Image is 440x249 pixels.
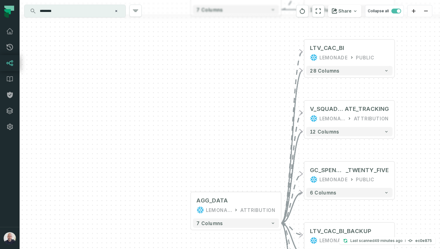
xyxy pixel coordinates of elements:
[354,115,389,123] div: ATTRIBUTION
[310,190,336,195] span: 6 columns
[356,176,374,183] div: PUBLIC
[339,237,435,244] button: Last scanned[DATE] 3:30:39 PMec0e875
[196,220,223,226] span: 7 columns
[310,68,340,73] span: 28 columns
[319,54,348,61] div: LEMONADE
[281,132,302,223] g: Edge from 15e6206a48b4ef08680986bfeca7ca41 to 4fd85b5b57c7dd6fe786c65c0a0267c1
[281,193,302,223] g: Edge from 15e6206a48b4ef08680986bfeca7ca41 to 5cee08c15ead050c75f3892eb4e693d9
[281,52,302,223] g: Edge from 15e6206a48b4ef08680986bfeca7ca41 to fa5ffd4113463b2b5f31ae6b058f2d25
[206,206,232,214] div: LEMONADE
[345,105,389,113] span: ATE_TRACKING
[356,54,374,61] div: PUBLIC
[356,237,374,244] div: PUBLIC
[4,232,16,244] img: avatar of Daniel Ochoa Bimblich
[319,176,348,183] div: LEMONADE
[310,129,339,134] span: 12 columns
[319,115,345,123] div: LEMONADE
[281,71,302,223] g: Edge from 15e6206a48b4ef08680986bfeca7ca41 to fa5ffd4113463b2b5f31ae6b058f2d25
[408,5,420,17] button: zoom in
[281,223,302,235] g: Edge from 15e6206a48b4ef08680986bfeca7ca41 to d6593b07e301ba98e7fd03a1fc80fb02
[310,44,344,52] div: LTV_CAC_BI
[113,8,119,14] button: Clear search query
[365,5,404,17] button: Collapse all
[319,237,348,244] div: LEMONADE
[310,105,345,113] span: V_SQUAD_TARGETS_RUN_R
[346,166,389,174] span: _TWENTY_FIVE
[196,197,228,205] div: AGG_DATA
[310,166,389,174] div: GC_SPEND_FIX_JAN_TWENTY_FIVE
[375,238,403,243] relative-time: Sep 9, 2025, 3:30 PM GMT+3
[420,5,432,17] button: zoom out
[328,5,361,17] button: Share
[310,227,371,235] div: LTV_CAC_BI_BACKUP
[415,239,432,243] h4: ec0e875
[310,166,345,174] span: GC_SPEND_FIX_JAN
[281,113,302,223] g: Edge from 15e6206a48b4ef08680986bfeca7ca41 to 4fd85b5b57c7dd6fe786c65c0a0267c1
[240,206,275,214] div: ATTRIBUTION
[350,238,403,244] p: Last scanned
[310,105,389,113] div: V_SQUAD_TARGETS_RUN_RATE_TRACKING
[281,174,302,223] g: Edge from 15e6206a48b4ef08680986bfeca7ca41 to 5cee08c15ead050c75f3892eb4e693d9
